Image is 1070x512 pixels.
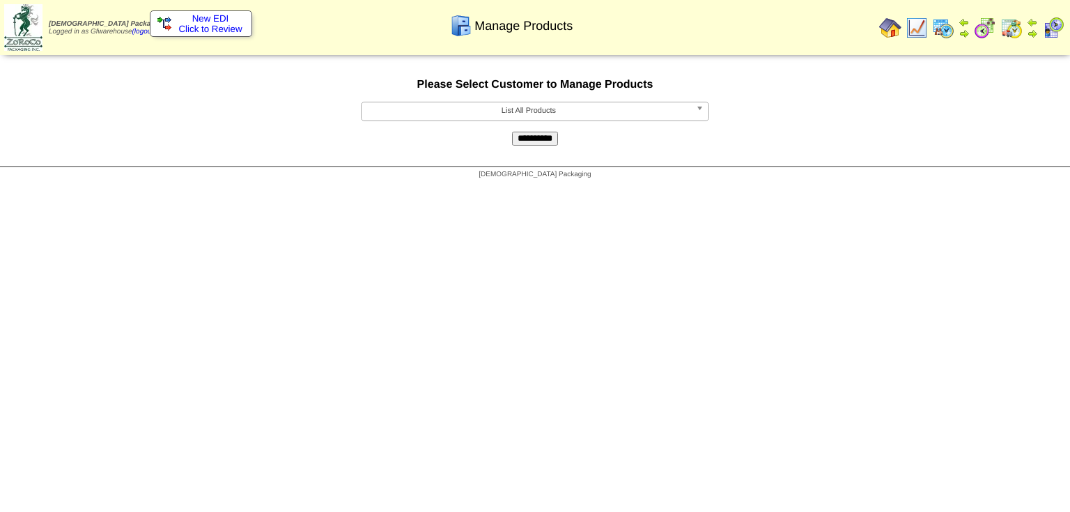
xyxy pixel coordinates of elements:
img: zoroco-logo-small.webp [4,4,42,51]
span: [DEMOGRAPHIC_DATA] Packaging [49,20,165,28]
img: calendarinout.gif [1000,17,1023,39]
img: ediSmall.gif [157,17,171,31]
img: line_graph.gif [906,17,928,39]
span: Please Select Customer to Manage Products [417,79,653,91]
span: Manage Products [474,19,573,33]
img: arrowright.gif [959,28,970,39]
img: arrowright.gif [1027,28,1038,39]
span: Logged in as Gfwarehouse [49,20,165,36]
img: home.gif [879,17,901,39]
a: New EDI Click to Review [157,13,245,34]
span: Click to Review [157,24,245,34]
img: cabinet.gif [450,15,472,37]
span: [DEMOGRAPHIC_DATA] Packaging [479,171,591,178]
a: (logout) [132,28,156,36]
img: arrowleft.gif [1027,17,1038,28]
img: calendarprod.gif [932,17,954,39]
span: List All Products [367,102,690,119]
img: arrowleft.gif [959,17,970,28]
span: New EDI [192,13,229,24]
img: calendarcustomer.gif [1042,17,1064,39]
img: calendarblend.gif [974,17,996,39]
